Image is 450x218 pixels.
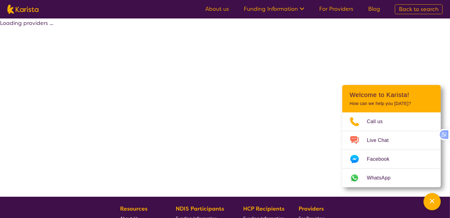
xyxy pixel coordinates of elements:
b: NDIS Participants [176,205,224,212]
img: Karista logo [7,5,38,14]
span: Call us [367,117,390,126]
a: For Providers [319,5,353,13]
span: WhatsApp [367,173,398,183]
b: Providers [299,205,324,212]
span: Facebook [367,155,397,164]
a: About us [205,5,229,13]
a: Back to search [395,4,443,14]
button: Channel Menu [424,193,441,210]
a: Blog [368,5,380,13]
b: Resources [120,205,147,212]
b: HCP Recipients [243,205,284,212]
a: Funding Information [244,5,304,13]
p: How can we help you [DATE]? [350,101,433,106]
h2: Welcome to Karista! [350,91,433,99]
a: Web link opens in a new tab. [342,169,441,187]
span: Back to search [399,6,439,13]
div: Channel Menu [342,85,441,187]
ul: Choose channel [342,112,441,187]
span: Live Chat [367,136,396,145]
